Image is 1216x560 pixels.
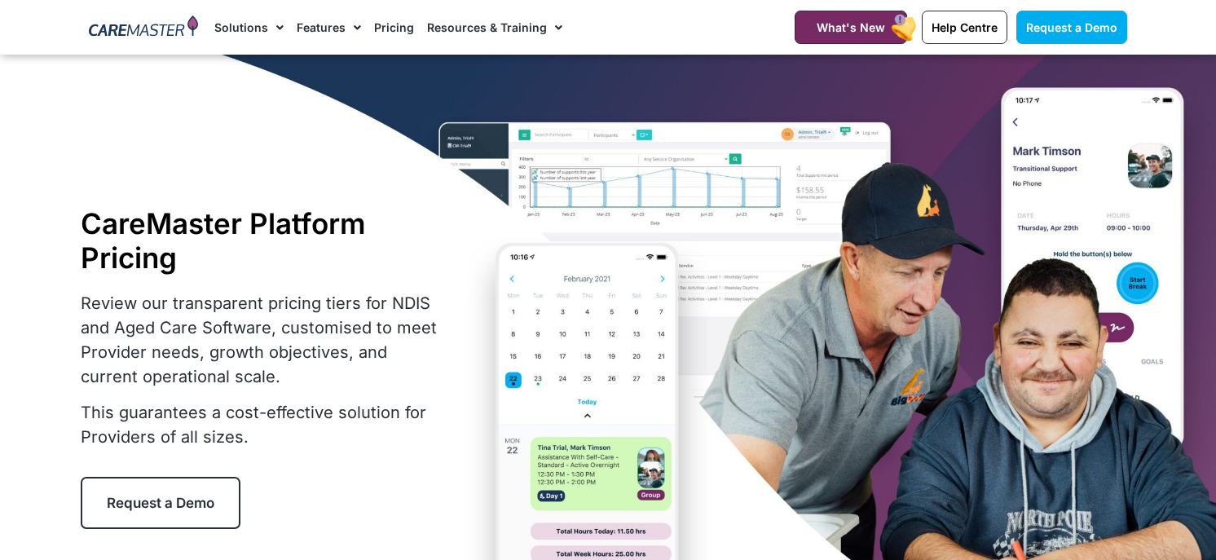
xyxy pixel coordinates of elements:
[81,400,447,449] p: This guarantees a cost-effective solution for Providers of all sizes.
[89,15,199,40] img: CareMaster Logo
[1016,11,1127,44] a: Request a Demo
[81,291,447,389] p: Review our transparent pricing tiers for NDIS and Aged Care Software, customised to meet Provider...
[932,20,998,34] span: Help Centre
[817,20,885,34] span: What's New
[107,495,214,511] span: Request a Demo
[795,11,907,44] a: What's New
[922,11,1007,44] a: Help Centre
[1026,20,1117,34] span: Request a Demo
[81,477,240,529] a: Request a Demo
[81,206,447,275] h1: CareMaster Platform Pricing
